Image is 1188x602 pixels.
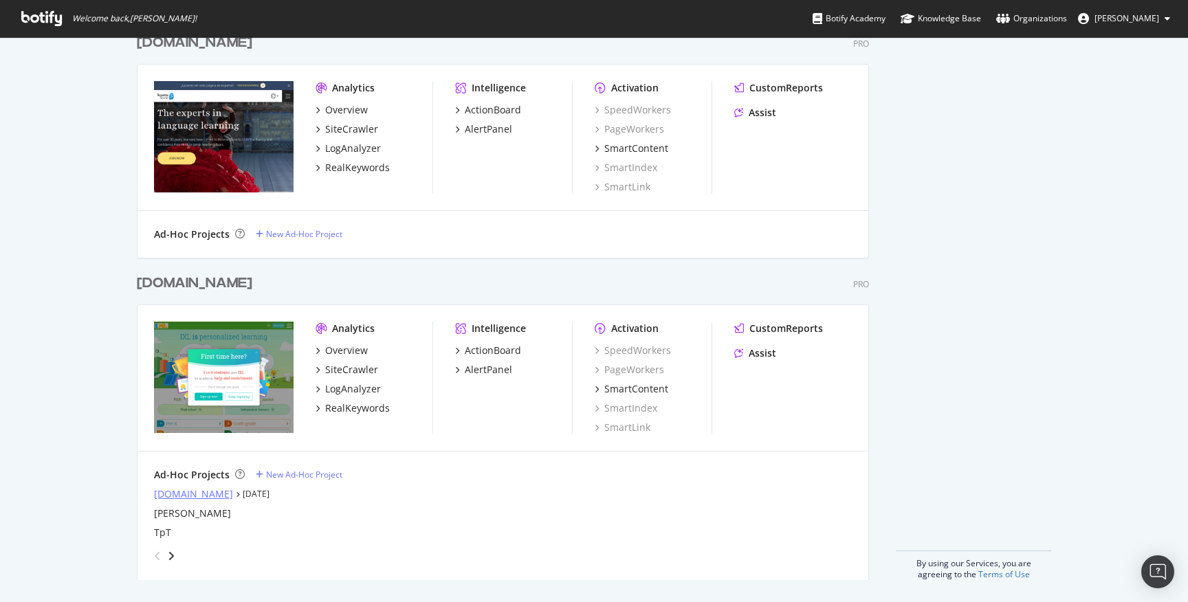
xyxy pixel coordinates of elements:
a: SmartLink [595,180,650,194]
div: RealKeywords [325,401,390,415]
div: RealKeywords [325,161,390,175]
span: Welcome back, [PERSON_NAME] ! [72,13,197,24]
a: LogAnalyzer [316,382,381,396]
a: SmartContent [595,142,668,155]
div: Activation [611,322,659,335]
div: Intelligence [472,322,526,335]
div: By using our Services, you are agreeing to the [896,550,1051,580]
span: Jameson Carbary [1094,12,1159,24]
a: SpeedWorkers [595,344,671,357]
a: SmartLink [595,421,650,434]
a: New Ad-Hoc Project [256,469,342,480]
a: AlertPanel [455,122,512,136]
div: angle-left [148,545,166,567]
div: LogAnalyzer [325,382,381,396]
div: Overview [325,103,368,117]
div: Assist [749,346,776,360]
div: Analytics [332,322,375,335]
div: Analytics [332,81,375,95]
a: Assist [734,346,776,360]
div: [DOMAIN_NAME] [137,33,252,53]
a: ActionBoard [455,103,521,117]
a: [DOMAIN_NAME] [137,33,258,53]
a: PageWorkers [595,363,664,377]
div: Pro [853,38,869,49]
div: Pro [853,278,869,290]
div: AlertPanel [465,363,512,377]
div: Overview [325,344,368,357]
div: CustomReports [749,81,823,95]
a: SmartIndex [595,161,657,175]
a: ActionBoard [455,344,521,357]
img: rosettastone.com [154,81,294,192]
div: AlertPanel [465,122,512,136]
a: Overview [316,344,368,357]
div: [DOMAIN_NAME] [137,274,252,293]
a: [DOMAIN_NAME] [137,274,258,293]
a: CustomReports [734,322,823,335]
a: SiteCrawler [316,363,378,377]
a: LogAnalyzer [316,142,381,155]
div: SiteCrawler [325,363,378,377]
div: CustomReports [749,322,823,335]
a: AlertPanel [455,363,512,377]
a: TpT [154,526,171,539]
div: Activation [611,81,659,95]
div: SmartContent [604,142,668,155]
img: IXL.com [154,322,294,433]
div: ActionBoard [465,344,521,357]
div: Open Intercom Messenger [1141,555,1174,588]
a: SiteCrawler [316,122,378,136]
div: SiteCrawler [325,122,378,136]
a: SmartContent [595,382,668,396]
div: New Ad-Hoc Project [266,228,342,240]
a: PageWorkers [595,122,664,136]
div: SmartContent [604,382,668,396]
button: [PERSON_NAME] [1067,8,1181,30]
a: Overview [316,103,368,117]
div: Ad-Hoc Projects [154,468,230,482]
div: Assist [749,106,776,120]
div: Organizations [996,12,1067,25]
a: SmartIndex [595,401,657,415]
a: CustomReports [734,81,823,95]
div: angle-right [166,549,176,563]
a: Assist [734,106,776,120]
div: ActionBoard [465,103,521,117]
div: LogAnalyzer [325,142,381,155]
div: Intelligence [472,81,526,95]
div: Ad-Hoc Projects [154,227,230,241]
div: Knowledge Base [901,12,981,25]
a: [DOMAIN_NAME] [154,487,233,501]
a: SpeedWorkers [595,103,671,117]
a: New Ad-Hoc Project [256,228,342,240]
a: [DATE] [243,488,269,500]
div: Botify Academy [813,12,885,25]
a: Terms of Use [978,568,1030,580]
div: New Ad-Hoc Project [266,469,342,480]
a: RealKeywords [316,161,390,175]
a: [PERSON_NAME] [154,506,231,520]
a: RealKeywords [316,401,390,415]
